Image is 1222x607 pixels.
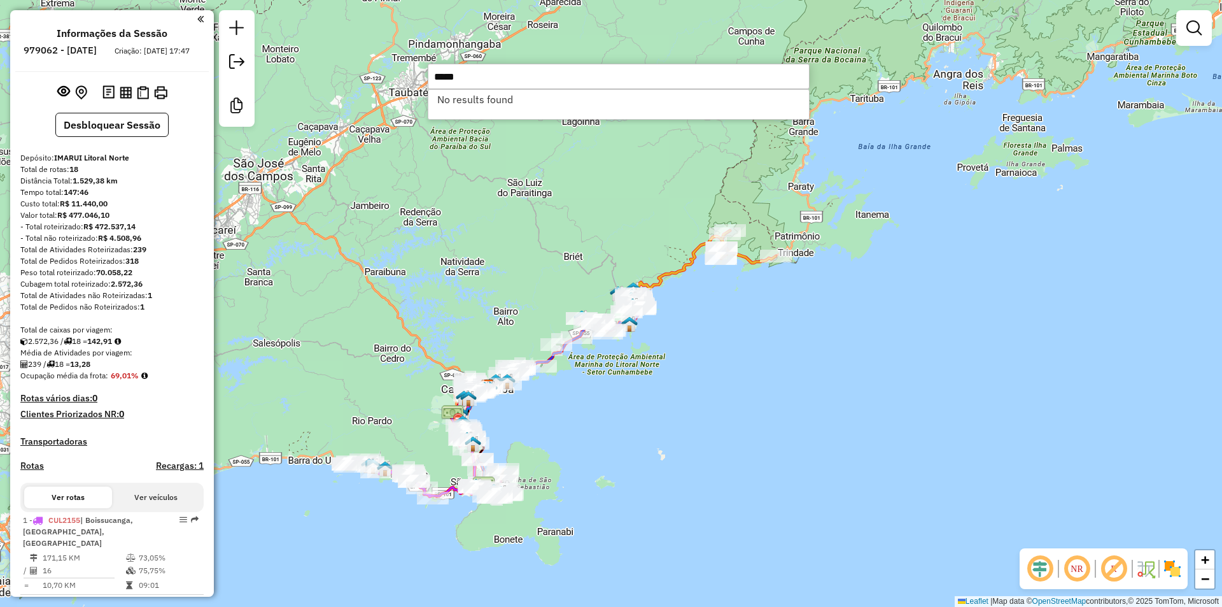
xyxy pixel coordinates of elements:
img: Balsa São sebastião [472,475,495,497]
td: 73,05% [138,552,199,564]
button: Logs desbloquear sessão [100,83,117,103]
strong: 147:46 [64,187,88,197]
span: 1 - [23,515,133,548]
img: P.A FLOR DO CACAU [365,458,381,475]
img: P.A10 ILHA [486,483,502,499]
ul: Option List [428,90,809,109]
strong: 1.529,38 km [73,176,118,185]
i: Cubagem total roteirizado [20,338,28,345]
td: 171,15 KM [42,552,125,564]
strong: R$ 11.440,00 [60,199,108,208]
img: IGHOR RENDRIX ALEIXO [625,282,642,298]
strong: 70.058,22 [96,268,132,277]
li: No results found [428,90,809,109]
img: MAURICIO SANTOS DO PRADO [573,310,590,326]
div: Total de Atividades não Roteirizadas: [20,290,204,301]
div: Valor total: [20,210,204,221]
button: Imprimir Rotas [151,83,170,102]
em: Opções [179,516,187,524]
strong: 239 [133,245,146,254]
span: Ocupação média da frota: [20,371,108,380]
span: − [1201,571,1209,587]
i: % de utilização do peso [126,554,136,562]
td: 16 [42,564,125,577]
div: Depósito: [20,152,204,164]
div: 239 / 18 = [20,359,204,370]
i: Total de rotas [46,361,55,368]
strong: 0 [119,408,124,420]
a: Leaflet [958,597,988,606]
a: Exibir filtros [1181,15,1207,41]
h4: Clientes Priorizados NR: [20,409,204,420]
span: + [1201,552,1209,568]
strong: 142,91 [87,336,112,346]
img: BRUNO REIS DOS SANTOS [460,390,477,407]
a: Nova sessão e pesquisa [224,15,249,44]
strong: 1 [148,290,152,300]
button: Desbloquear Sessão [55,113,169,137]
img: Fluxo de ruas [1135,559,1156,579]
div: - Total roteirizado: [20,221,204,232]
td: = [23,579,29,592]
a: Zoom out [1195,569,1214,589]
i: Meta Caixas/viagem: 1,00 Diferença: 141,91 [115,338,121,345]
img: DILSON SALES DE CASTRO [465,436,481,452]
button: Centralizar mapa no depósito ou ponto de apoio [73,83,90,103]
strong: 18 [69,164,78,174]
strong: 69,01% [111,371,139,380]
div: Tempo total: [20,187,204,198]
img: Contorno Sul Tamoios [441,403,464,426]
img: PA.01 CRG IMARUI [479,378,495,395]
td: 09:01 [138,579,199,592]
img: GUILHERME ISRAEL DIAS DURVAL [488,373,504,390]
a: Criar modelo [224,93,249,122]
h6: 979062 - [DATE] [24,45,97,56]
button: Visualizar relatório de Roteirização [117,83,134,101]
i: Total de rotas [64,338,72,345]
img: SAMUEL CARLOS MORAES BORGES [610,285,626,302]
div: Criação: [DATE] 17:47 [109,45,195,57]
strong: R$ 4.508,96 [98,233,141,243]
span: CUL2155 [48,515,80,525]
h4: Recargas: 1 [156,461,204,471]
strong: R$ 472.537,14 [83,222,136,231]
img: LIZA STEFANIE JARDIM DOS SANTOS [361,457,377,474]
span: Ocultar NR [1062,553,1092,584]
div: Total de Pedidos não Roteirizados: [20,301,204,313]
button: Ver veículos [112,487,200,508]
i: % de utilização da cubagem [126,567,136,575]
span: Exibir rótulo [1099,553,1129,584]
div: 2.572,36 / 18 = [20,336,204,347]
span: | Boissucanga, [GEOGRAPHIC_DATA], [GEOGRAPHIC_DATA] [23,515,133,548]
img: HENOR FERREIRA PIMENTEL [456,390,472,406]
span: | [990,597,992,606]
img: IMARUI Litoral Norte [479,379,496,396]
strong: IMARUI Litoral Norte [54,153,129,162]
div: Custo total: [20,198,204,210]
strong: 13,28 [70,359,90,369]
h4: Rotas [20,461,44,471]
td: / [23,564,29,577]
i: Total de Atividades [30,567,38,575]
strong: 2.572,36 [111,279,143,289]
div: Média de Atividades por viagem: [20,347,204,359]
div: Total de Atividades Roteirizadas: [20,244,204,255]
button: Ver rotas [24,487,112,508]
img: Daniel Sidnei Perin [476,381,493,397]
div: Map data © contributors,© 2025 TomTom, Microsoft [955,596,1222,607]
i: Distância Total [30,554,38,562]
img: GLAUCO [481,380,498,397]
div: Total de caixas por viagem: [20,324,204,336]
a: Exportar sessão [224,49,249,78]
a: OpenStreetMap [1032,597,1086,606]
td: 75,75% [138,564,199,577]
img: P.A12 CRG [499,373,516,390]
img: BRUNO MARCIO DE JESUS GUIMARAES [621,316,638,332]
em: Rota exportada [191,516,199,524]
img: P.A Ubatuba [624,297,641,314]
img: IURI JESUS RODRIGUES DOS SANTOS - 101 [468,478,484,494]
strong: R$ 477.046,10 [57,210,109,220]
strong: 1 [140,302,144,311]
button: Visualizar Romaneio [134,83,151,102]
div: Total de Pedidos Roteirizados: [20,255,204,267]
